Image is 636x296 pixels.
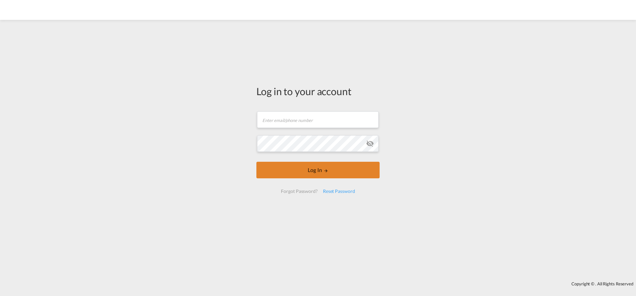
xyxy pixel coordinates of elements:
[278,185,320,197] div: Forgot Password?
[257,111,379,128] input: Enter email/phone number
[256,162,380,178] button: LOGIN
[320,185,358,197] div: Reset Password
[256,84,380,98] div: Log in to your account
[366,140,374,148] md-icon: icon-eye-off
